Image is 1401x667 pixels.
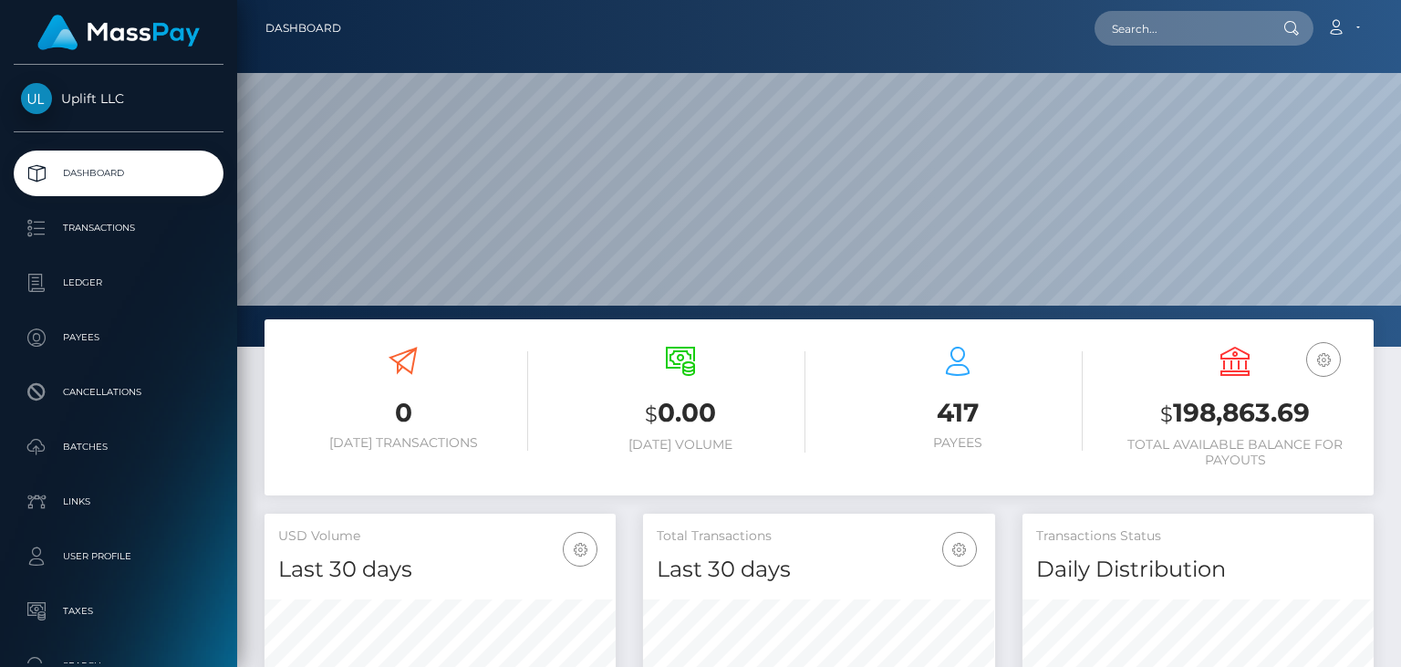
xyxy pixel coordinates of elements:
[21,214,216,242] p: Transactions
[265,9,341,47] a: Dashboard
[37,15,200,50] img: MassPay Logo
[21,83,52,114] img: Uplift LLC
[1036,554,1360,586] h4: Daily Distribution
[14,370,223,415] a: Cancellations
[1110,437,1360,468] h6: Total Available Balance for Payouts
[21,433,216,461] p: Batches
[833,435,1083,451] h6: Payees
[1095,11,1266,46] input: Search...
[14,424,223,470] a: Batches
[14,260,223,306] a: Ledger
[21,488,216,516] p: Links
[278,395,528,431] h3: 0
[21,324,216,351] p: Payees
[555,437,805,453] h6: [DATE] Volume
[657,554,981,586] h4: Last 30 days
[14,151,223,196] a: Dashboard
[21,598,216,625] p: Taxes
[645,401,658,427] small: $
[555,395,805,433] h3: 0.00
[14,479,223,525] a: Links
[1110,395,1360,433] h3: 198,863.69
[278,435,528,451] h6: [DATE] Transactions
[14,205,223,251] a: Transactions
[14,589,223,634] a: Taxes
[21,379,216,406] p: Cancellations
[1160,401,1173,427] small: $
[21,269,216,297] p: Ledger
[14,534,223,579] a: User Profile
[21,160,216,187] p: Dashboard
[14,90,223,107] span: Uplift LLC
[833,395,1083,431] h3: 417
[657,527,981,546] h5: Total Transactions
[278,554,602,586] h4: Last 30 days
[14,315,223,360] a: Payees
[21,543,216,570] p: User Profile
[1036,527,1360,546] h5: Transactions Status
[278,527,602,546] h5: USD Volume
